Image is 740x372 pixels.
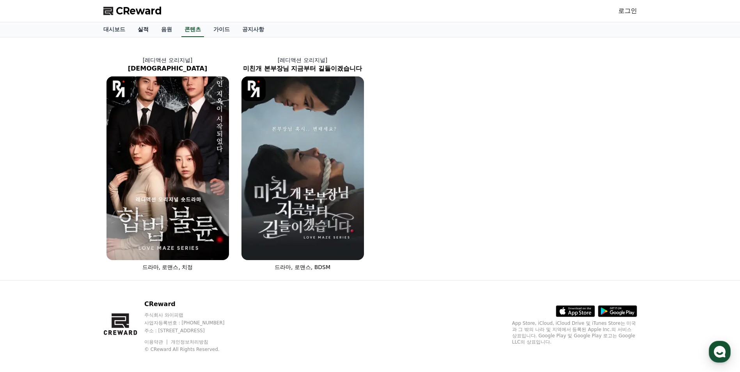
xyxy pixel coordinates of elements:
[171,339,208,345] a: 개인정보처리방침
[116,5,162,17] span: CReward
[97,22,131,37] a: 대시보드
[275,264,330,270] span: 드라마, 로맨스, BDSM
[142,264,193,270] span: 드라마, 로맨스, 치정
[512,320,637,345] p: App Store, iCloud, iCloud Drive 및 iTunes Store는 미국과 그 밖의 나라 및 지역에서 등록된 Apple Inc.의 서비스 상표입니다. Goo...
[71,259,81,266] span: 대화
[25,259,29,265] span: 홈
[236,22,270,37] a: 공지사항
[144,299,240,309] p: CReward
[144,328,240,334] p: 주소 : [STREET_ADDRESS]
[100,50,235,277] a: [레디액션 오리지널] [DEMOGRAPHIC_DATA] 합법불륜 [object Object] Logo 드라마, 로맨스, 치정
[155,22,178,37] a: 음원
[181,22,204,37] a: 콘텐츠
[207,22,236,37] a: 가이드
[235,64,370,73] h2: 미친개 본부장님 지금부터 길들이겠습니다
[51,247,101,267] a: 대화
[241,76,266,101] img: [object Object] Logo
[106,76,131,101] img: [object Object] Logo
[100,64,235,73] h2: [DEMOGRAPHIC_DATA]
[100,56,235,64] p: [레디액션 오리지널]
[144,320,240,326] p: 사업자등록번호 : [PHONE_NUMBER]
[618,6,637,16] a: 로그인
[144,346,240,353] p: © CReward All Rights Reserved.
[2,247,51,267] a: 홈
[241,76,364,260] img: 미친개 본부장님 지금부터 길들이겠습니다
[235,50,370,277] a: [레디액션 오리지널] 미친개 본부장님 지금부터 길들이겠습니다 미친개 본부장님 지금부터 길들이겠습니다 [object Object] Logo 드라마, 로맨스, BDSM
[235,56,370,64] p: [레디액션 오리지널]
[103,5,162,17] a: CReward
[131,22,155,37] a: 실적
[101,247,150,267] a: 설정
[106,76,229,260] img: 합법불륜
[144,339,169,345] a: 이용약관
[144,312,240,318] p: 주식회사 와이피랩
[121,259,130,265] span: 설정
